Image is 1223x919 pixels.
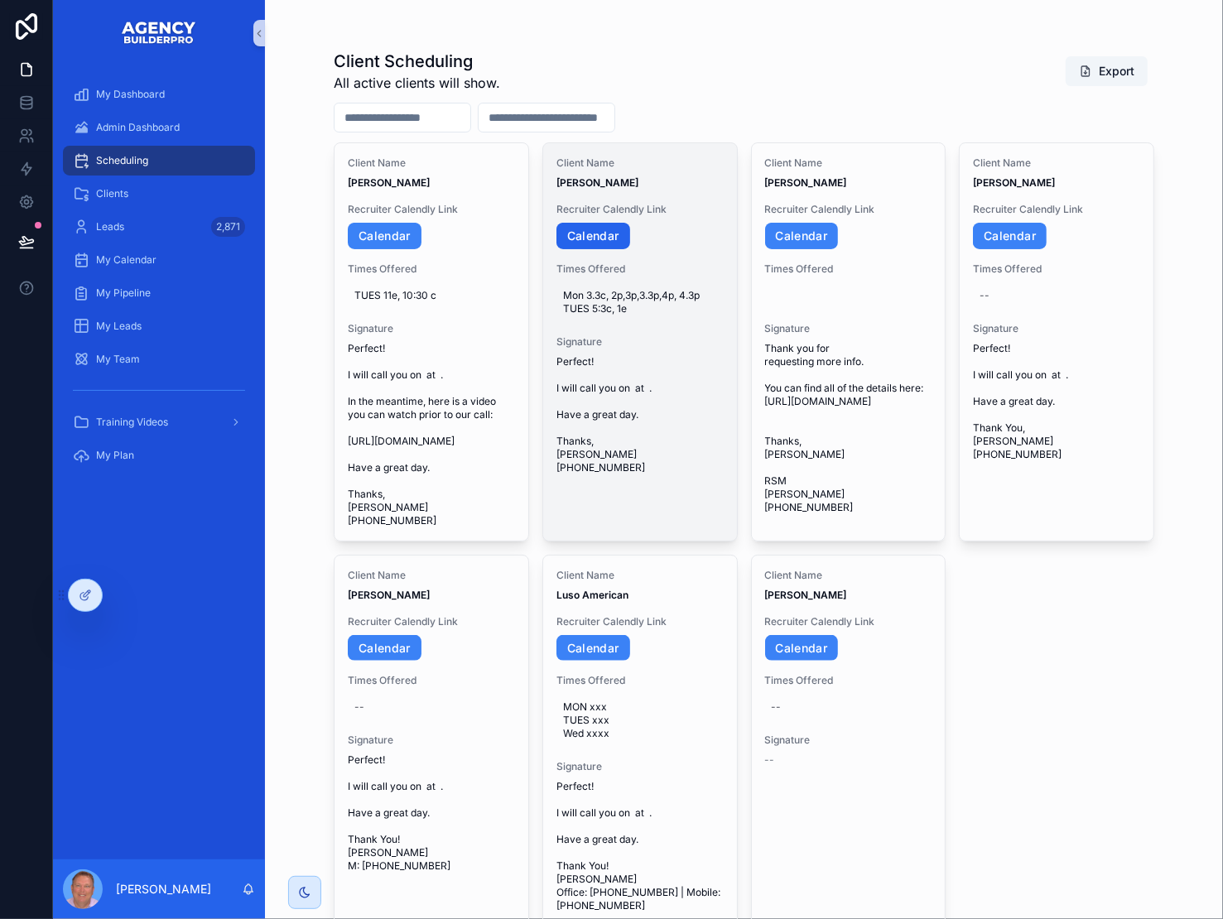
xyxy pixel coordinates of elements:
[973,342,1140,461] span: Perfect! I will call you on at . Have a great day. Thank You, [PERSON_NAME] [PHONE_NUMBER]
[348,589,430,601] strong: [PERSON_NAME]
[348,203,515,216] span: Recruiter Calendly Link
[765,734,932,747] span: Signature
[765,753,775,767] span: --
[765,589,847,601] strong: [PERSON_NAME]
[348,635,421,662] a: Calendar
[765,223,839,249] a: Calendar
[348,176,430,189] strong: [PERSON_NAME]
[348,322,515,335] span: Signature
[96,253,156,267] span: My Calendar
[348,262,515,276] span: Times Offered
[63,179,255,209] a: Clients
[556,635,630,662] a: Calendar
[96,353,140,366] span: My Team
[63,344,255,374] a: My Team
[973,176,1055,189] strong: [PERSON_NAME]
[765,615,932,628] span: Recruiter Calendly Link
[63,407,255,437] a: Training Videos
[765,635,839,662] a: Calendar
[348,342,515,527] span: Perfect! I will call you on at . In the meantime, here is a video you can watch prior to our call...
[96,286,151,300] span: My Pipeline
[765,262,932,276] span: Times Offered
[53,66,265,494] div: scrollable content
[973,322,1140,335] span: Signature
[765,569,932,582] span: Client Name
[348,615,515,628] span: Recruiter Calendly Link
[556,203,724,216] span: Recruiter Calendly Link
[63,245,255,275] a: My Calendar
[96,449,134,462] span: My Plan
[765,156,932,170] span: Client Name
[63,79,255,109] a: My Dashboard
[556,223,630,249] a: Calendar
[765,342,932,514] span: Thank you for requesting more info. You can find all of the details here: [URL][DOMAIN_NAME] Than...
[96,187,128,200] span: Clients
[96,154,148,167] span: Scheduling
[556,569,724,582] span: Client Name
[556,760,724,773] span: Signature
[556,780,724,912] span: Perfect! I will call you on at . Have a great day. Thank You! [PERSON_NAME] Office: [PHONE_NUMBER...
[348,753,515,873] span: Perfect! I will call you on at . Have a great day. Thank You! [PERSON_NAME] M: [PHONE_NUMBER]
[121,20,197,46] img: App logo
[556,615,724,628] span: Recruiter Calendly Link
[96,220,124,233] span: Leads
[334,73,500,93] span: All active clients will show.
[63,278,255,308] a: My Pipeline
[334,142,529,541] a: Client Name[PERSON_NAME]Recruiter Calendly LinkCalendarTimes OfferedTUES 11e, 10:30 cSignaturePer...
[765,322,932,335] span: Signature
[765,203,932,216] span: Recruiter Calendly Link
[96,320,142,333] span: My Leads
[973,156,1140,170] span: Client Name
[973,223,1047,249] a: Calendar
[211,217,245,237] div: 2,871
[765,176,847,189] strong: [PERSON_NAME]
[973,203,1140,216] span: Recruiter Calendly Link
[563,289,717,315] span: Mon 3.3c, 2p,3p,3.3p,4p, 4.3p TUES 5:3c, 1e
[556,674,724,687] span: Times Offered
[542,142,738,541] a: Client Name[PERSON_NAME]Recruiter Calendly LinkCalendarTimes OfferedMon 3.3c, 2p,3p,3.3p,4p, 4.3p...
[563,700,717,740] span: MON xxx TUES xxx Wed xxxx
[63,440,255,470] a: My Plan
[556,156,724,170] span: Client Name
[980,289,989,302] div: --
[772,700,782,714] div: --
[63,113,255,142] a: Admin Dashboard
[751,142,946,541] a: Client Name[PERSON_NAME]Recruiter Calendly LinkCalendarTimes OfferedSignatureThank you for reques...
[556,355,724,474] span: Perfect! I will call you on at . Have a great day. Thanks, [PERSON_NAME] [PHONE_NUMBER]
[556,335,724,349] span: Signature
[63,212,255,242] a: Leads2,871
[556,262,724,276] span: Times Offered
[959,142,1154,541] a: Client Name[PERSON_NAME]Recruiter Calendly LinkCalendarTimes Offered--SignaturePerfect! I will ca...
[96,121,180,134] span: Admin Dashboard
[63,311,255,341] a: My Leads
[354,289,508,302] span: TUES 11e, 10:30 c
[348,156,515,170] span: Client Name
[348,223,421,249] a: Calendar
[96,416,168,429] span: Training Videos
[556,589,628,601] strong: Luso American
[334,50,500,73] h1: Client Scheduling
[1066,56,1148,86] button: Export
[63,146,255,176] a: Scheduling
[973,262,1140,276] span: Times Offered
[354,700,364,714] div: --
[348,674,515,687] span: Times Offered
[765,674,932,687] span: Times Offered
[96,88,165,101] span: My Dashboard
[348,734,515,747] span: Signature
[348,569,515,582] span: Client Name
[556,176,638,189] strong: [PERSON_NAME]
[116,881,211,897] p: [PERSON_NAME]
